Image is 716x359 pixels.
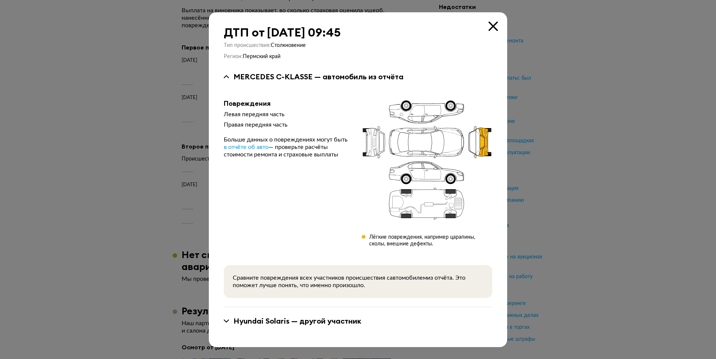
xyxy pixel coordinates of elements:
span: Столкновение [271,43,306,48]
div: Больше данных о повреждениях могут быть — проверьте расчёты стоимости ремонта и страховые выплаты [224,136,350,158]
div: Hyundai Solaris — другой участник [233,316,361,326]
span: Пермский край [243,54,280,59]
div: Тип происшествия : [224,42,492,49]
div: Сравните повреждения всех участников происшествия с автомобилем из отчёта. Это поможет лучше поня... [233,274,483,289]
div: Левая передняя часть [224,111,350,118]
div: ДТП от [DATE] 09:45 [224,26,492,39]
div: Правая передняя часть [224,121,350,128]
a: в отчёте об авто [224,143,268,151]
div: MERCEDES C-KLASSE — автомобиль из отчёта [233,72,403,82]
span: в отчёте об авто [224,144,268,150]
div: Регион : [224,53,492,60]
div: Повреждения [224,99,350,108]
div: Лёгкие повреждения, например царапины, сколы, внешние дефекты. [369,234,492,247]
